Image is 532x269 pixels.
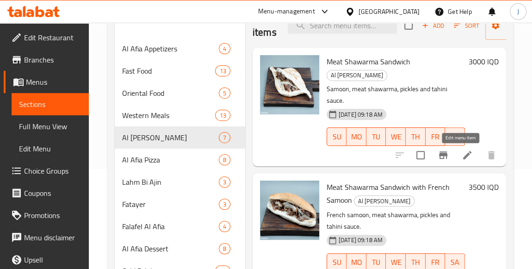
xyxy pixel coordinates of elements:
[115,38,245,60] div: Al Afia Appetizers4
[327,70,387,81] span: Al [PERSON_NAME]
[219,156,230,164] span: 8
[4,160,89,182] a: Choice Groups
[346,127,366,146] button: MO
[219,176,230,188] div: items
[327,83,465,106] p: Samoon, meat shawarma, pickles and tahini sauce.
[216,111,229,120] span: 13
[432,144,454,166] button: Branch-specific-item
[24,232,81,243] span: Menu disclaimer
[258,6,315,17] div: Menu-management
[327,209,465,232] p: French samoon, meat shawarma, pickles and tahini sauce.
[449,130,461,144] span: SA
[215,110,230,121] div: items
[469,55,499,68] h6: 3000 IQD
[219,88,230,99] div: items
[409,256,422,269] span: TH
[122,110,216,121] span: Western Meals
[115,215,245,238] div: Falafel Al Afia4
[24,188,81,199] span: Coupons
[4,26,89,49] a: Edit Restaurant
[115,149,245,171] div: Al Afia Pizza8
[331,130,343,144] span: SU
[122,221,219,232] span: Falafel Al Afia
[4,226,89,249] a: Menu disclaimer
[366,127,386,146] button: TU
[19,121,81,132] span: Full Menu View
[219,43,230,54] div: items
[331,256,343,269] span: SU
[12,93,89,115] a: Sections
[4,71,89,93] a: Menus
[335,110,386,119] span: [DATE] 09:18 AM
[219,132,230,143] div: items
[418,19,448,33] span: Add item
[219,154,230,165] div: items
[350,130,363,144] span: MO
[24,54,81,65] span: Branches
[115,171,245,193] div: Lahm Bi Ajin3
[327,180,450,207] span: Meat Shawarma Sandwich with French Samoon
[418,19,448,33] button: Add
[421,20,445,31] span: Add
[115,126,245,149] div: Al [PERSON_NAME]7
[4,182,89,204] a: Coupons
[253,12,277,39] h2: Menu items
[350,256,363,269] span: MO
[219,200,230,209] span: 3
[354,196,414,206] span: Al [PERSON_NAME]
[386,127,406,146] button: WE
[327,55,410,69] span: Meat Shawarma Sandwich
[370,256,383,269] span: TU
[480,144,502,166] button: delete
[24,32,81,43] span: Edit Restaurant
[327,127,347,146] button: SU
[469,181,499,194] h6: 3500 IQD
[219,221,230,232] div: items
[122,65,216,76] span: Fast Food
[452,19,482,33] button: Sort
[390,256,402,269] span: WE
[219,222,230,231] span: 4
[19,99,81,110] span: Sections
[406,127,426,146] button: TH
[115,238,245,260] div: Al Afia Dessert8
[260,55,319,114] img: Meat Shawarma Sandwich
[122,88,219,99] span: Oriental Food
[359,6,420,17] div: [GEOGRAPHIC_DATA]
[445,127,465,146] button: SA
[122,199,219,210] span: Fatayer
[260,181,319,240] img: Meat Shawarma Sandwich with French Samoon
[122,132,219,143] div: Al Afia Shawarma
[115,104,245,126] div: Western Meals13
[122,176,219,188] span: Lahm Bi Ajin
[115,60,245,82] div: Fast Food13
[215,65,230,76] div: items
[219,178,230,187] span: 3
[122,243,219,254] span: Al Afia Dessert
[219,133,230,142] span: 7
[219,89,230,98] span: 5
[426,127,445,146] button: FR
[12,138,89,160] a: Edit Menu
[390,130,402,144] span: WE
[219,199,230,210] div: items
[216,67,229,75] span: 13
[19,143,81,154] span: Edit Menu
[454,20,479,31] span: Sort
[399,16,418,35] span: Select section
[449,256,461,269] span: SA
[115,82,245,104] div: Oriental Food5
[288,18,397,34] input: search
[115,193,245,215] div: Fatayer3
[24,254,81,265] span: Upsell
[219,244,230,253] span: 8
[517,6,519,17] span: J
[122,43,219,54] span: Al Afia Appetizers
[219,44,230,53] span: 4
[219,243,230,254] div: items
